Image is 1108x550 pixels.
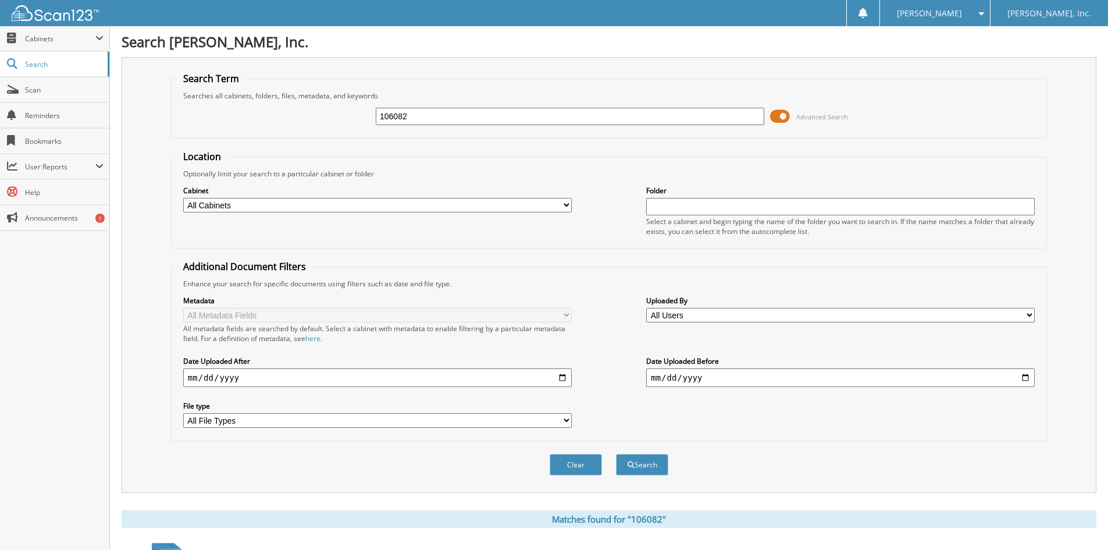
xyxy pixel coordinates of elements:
legend: Additional Document Filters [177,260,312,273]
label: Cabinet [183,186,572,196]
span: [PERSON_NAME] [897,10,962,17]
img: scan123-logo-white.svg [12,5,99,21]
span: Search [25,59,102,69]
button: Search [616,454,668,476]
span: Help [25,187,104,197]
div: All metadata fields are searched by default. Select a cabinet with metadata to enable filtering b... [183,324,572,343]
button: Clear [550,454,602,476]
label: Date Uploaded After [183,356,572,366]
a: here [305,333,320,343]
legend: Search Term [177,72,245,85]
input: start [183,368,572,387]
h1: Search [PERSON_NAME], Inc. [122,32,1096,51]
div: Matches found for "106082" [122,510,1096,528]
span: Reminders [25,111,104,120]
span: Announcements [25,213,104,223]
label: Uploaded By [646,296,1035,306]
div: 1 [95,214,105,223]
div: Searches all cabinets, folders, files, metadata, and keywords [177,91,1041,101]
legend: Location [177,150,227,163]
label: Date Uploaded Before [646,356,1035,366]
span: Scan [25,85,104,95]
div: Optionally limit your search to a particular cabinet or folder [177,169,1041,179]
span: Advanced Search [796,112,848,121]
label: Metadata [183,296,572,306]
span: Cabinets [25,34,95,44]
input: end [646,368,1035,387]
span: Bookmarks [25,136,104,146]
span: [PERSON_NAME], Inc. [1007,10,1091,17]
label: File type [183,401,572,411]
div: Select a cabinet and begin typing the name of the folder you want to search in. If the name match... [646,217,1035,236]
span: User Reports [25,162,95,172]
label: Folder [646,186,1035,196]
div: Enhance your search for specific documents using filters such as date and file type. [177,279,1041,289]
